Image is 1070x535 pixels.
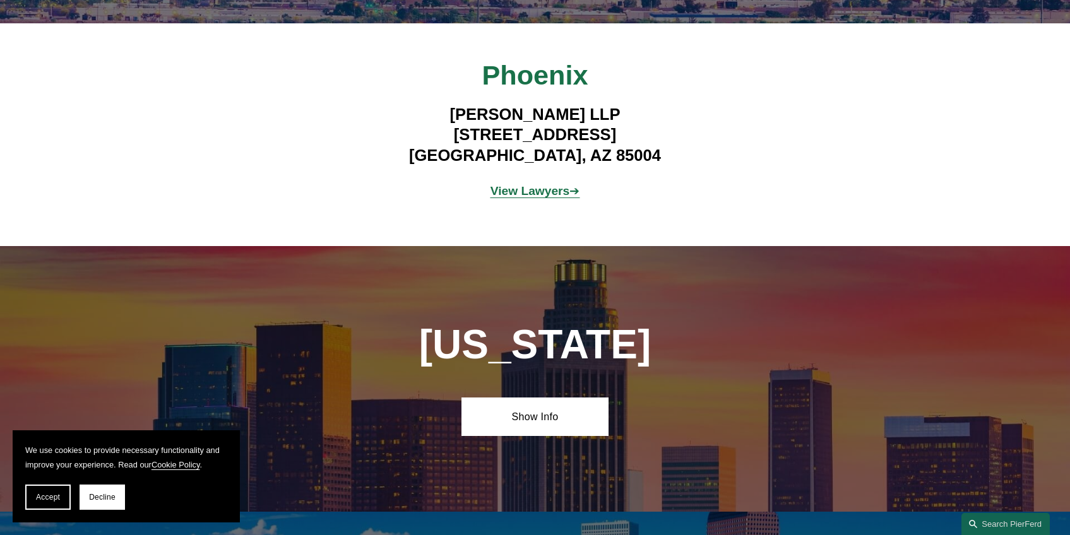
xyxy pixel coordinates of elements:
[80,485,125,510] button: Decline
[961,513,1050,535] a: Search this site
[36,493,60,502] span: Accept
[461,397,609,435] a: Show Info
[569,184,580,197] a: ➔
[89,493,116,502] span: Decline
[25,485,71,510] button: Accept
[351,322,719,368] h1: [US_STATE]
[13,430,240,522] section: Cookie banner
[351,104,719,165] h4: [PERSON_NAME] LLP [STREET_ADDRESS] [GEOGRAPHIC_DATA], AZ 85004
[25,443,227,472] p: We use cookies to provide necessary functionality and improve your experience. Read our .
[482,60,588,90] span: Phoenix
[490,184,570,197] a: View Lawyers
[152,460,200,469] a: Cookie Policy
